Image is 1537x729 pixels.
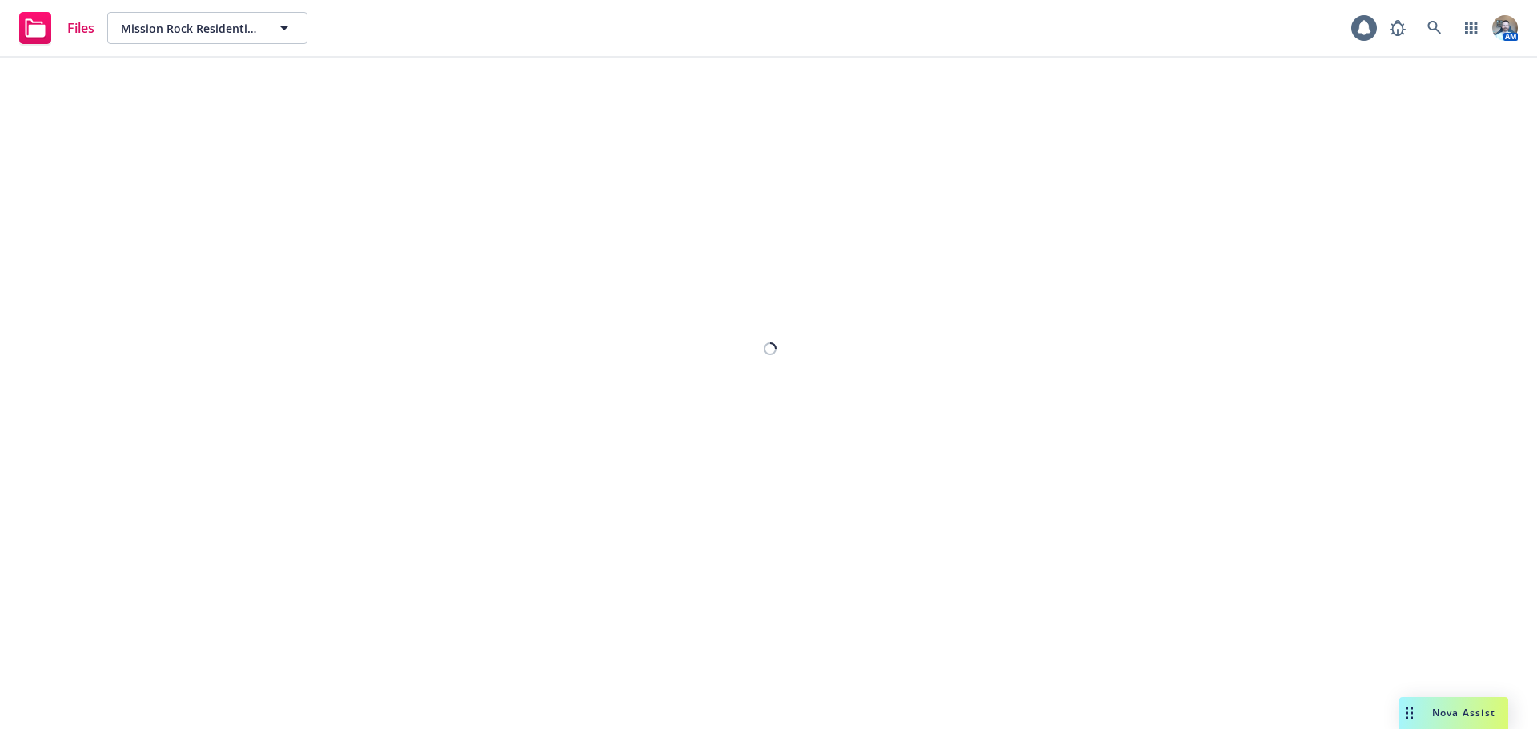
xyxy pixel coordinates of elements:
[1419,12,1451,44] a: Search
[1432,706,1495,719] span: Nova Assist
[1399,697,1508,729] button: Nova Assist
[121,20,259,37] span: Mission Rock Residential, LLC
[13,6,101,50] a: Files
[107,12,307,44] button: Mission Rock Residential, LLC
[1492,15,1518,41] img: photo
[1455,12,1487,44] a: Switch app
[67,22,94,34] span: Files
[1382,12,1414,44] a: Report a Bug
[1399,697,1419,729] div: Drag to move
